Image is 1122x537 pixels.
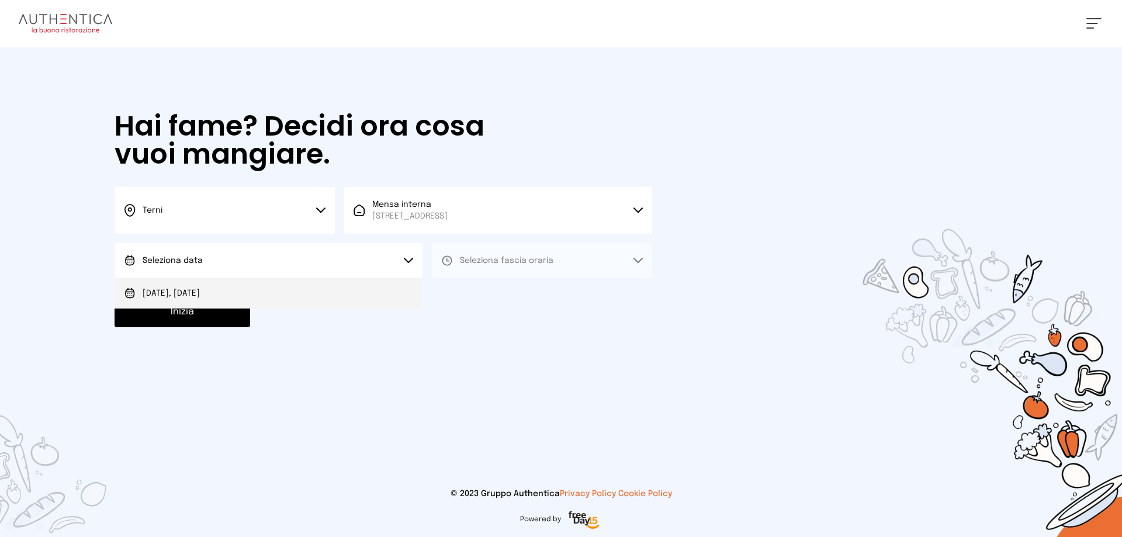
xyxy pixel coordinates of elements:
button: Inizia [115,297,250,327]
p: © 2023 Gruppo Authentica [19,488,1103,500]
span: Powered by [520,515,561,524]
a: Cookie Policy [618,490,672,498]
span: Seleziona data [143,257,203,265]
span: [DATE], [DATE] [143,287,200,299]
button: Seleziona data [115,243,423,278]
button: Seleziona fascia oraria [432,243,652,278]
a: Privacy Policy [560,490,616,498]
img: logo-freeday.3e08031.png [566,509,602,532]
span: Seleziona fascia oraria [460,257,553,265]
